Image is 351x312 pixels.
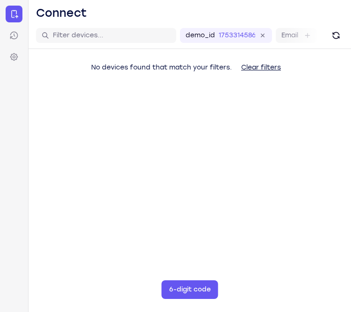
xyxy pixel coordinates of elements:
button: 6-digit code [162,280,218,299]
input: Filter devices... [53,31,171,40]
span: No devices found that match your filters. [91,63,232,71]
h1: Connect [36,6,87,21]
label: demo_id [186,31,215,40]
label: Email [281,31,298,40]
button: Clear filters [234,58,288,77]
a: Connect [6,6,22,22]
a: Sessions [6,27,22,44]
a: Settings [6,49,22,65]
button: Refresh [329,28,344,43]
